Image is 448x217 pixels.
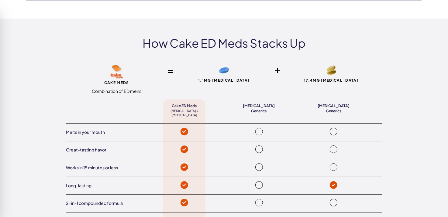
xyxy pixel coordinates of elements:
[66,129,163,135] div: Melts in your mouth
[110,65,123,78] img: Hello Cake meds, a Combination of ED meds
[238,103,280,114] strong: [MEDICAL_DATA] Generics
[325,65,338,76] img: Tadalafil pill
[66,183,163,189] div: Long-lasting
[218,65,230,76] img: Sildenafil pill
[312,103,355,114] strong: [MEDICAL_DATA] Generics
[281,78,382,82] span: 17.4mg [MEDICAL_DATA]
[66,37,382,49] h2: How Cake ED Meds Stacks Up
[66,147,163,153] div: Great-tasting flavor
[173,78,274,82] span: 1.1mg [MEDICAL_DATA]
[66,165,163,171] div: Works in 15 minutes or less
[66,88,167,94] span: Combination of ED mens
[66,200,163,206] div: 2-in-1 compounded formula
[66,81,167,85] span: CAKE MEDS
